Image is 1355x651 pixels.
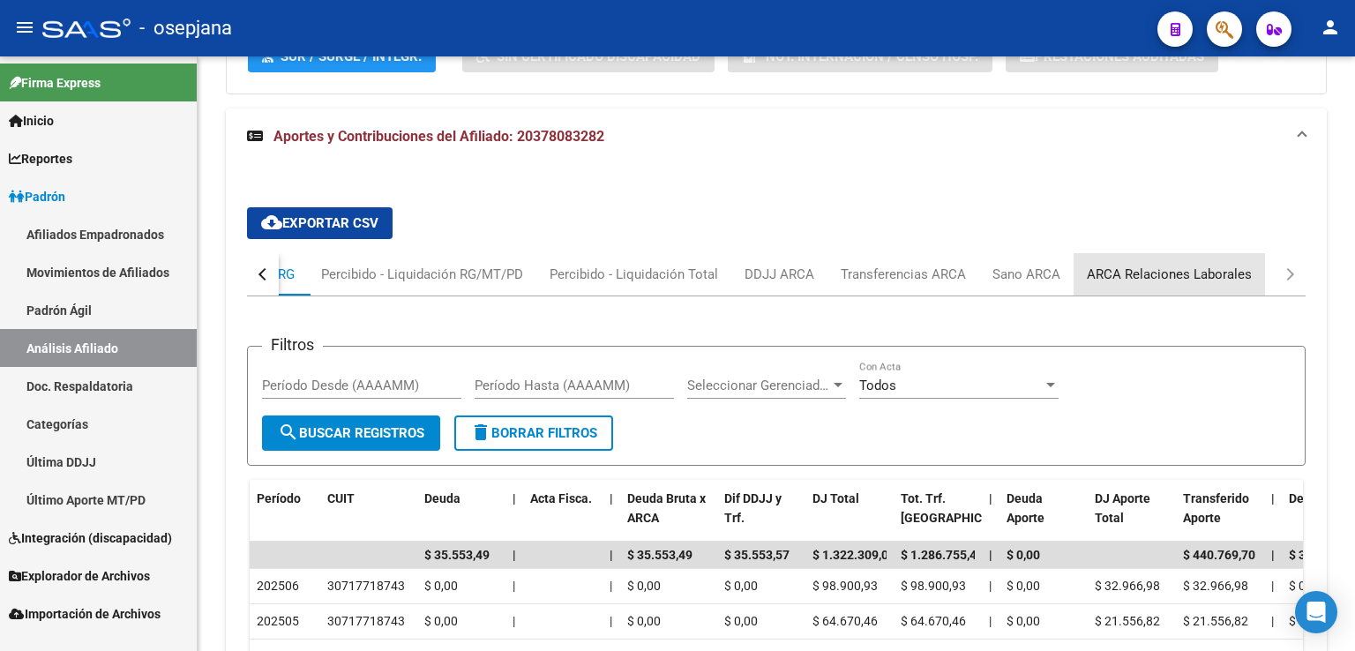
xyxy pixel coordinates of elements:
datatable-header-cell: Deuda Bruta x ARCA [620,480,717,557]
span: | [610,548,613,562]
span: DJ Total [812,491,859,505]
span: | [1271,548,1275,562]
span: $ 0,00 [724,614,758,628]
span: $ 0,00 [1007,614,1040,628]
span: Deuda Aporte [1007,491,1044,526]
span: $ 0,00 [627,579,661,593]
div: Open Intercom Messenger [1295,591,1337,633]
span: $ 1.322.309,05 [812,548,895,562]
span: $ 64.670,46 [812,614,878,628]
datatable-header-cell: | [603,480,620,557]
span: $ 0,00 [424,614,458,628]
datatable-header-cell: Transferido Aporte [1176,480,1264,557]
span: | [1271,579,1274,593]
span: Inicio [9,111,54,131]
datatable-header-cell: DJ Aporte Total [1088,480,1176,557]
span: | [989,579,992,593]
span: Transferido Aporte [1183,491,1249,526]
span: $ 35.553,49 [424,548,490,562]
datatable-header-cell: | [1264,480,1282,557]
span: | [1271,491,1275,505]
span: CUIT [327,491,355,505]
span: | [610,491,613,505]
span: Padrón [9,187,65,206]
span: | [989,614,992,628]
span: $ 440.769,70 [1183,548,1255,562]
span: 202505 [257,614,299,628]
span: $ 0,00 [1007,579,1040,593]
span: $ 0,00 [1289,579,1322,593]
span: $ 0,00 [1007,548,1040,562]
span: | [1271,614,1274,628]
span: Dif DDJJ y Trf. [724,491,782,526]
div: 30717718743 [327,576,405,596]
span: $ 98.900,93 [901,579,966,593]
span: | [989,491,992,505]
div: DDJJ ARCA [745,265,814,284]
span: Deuda [424,491,460,505]
span: | [513,548,516,562]
mat-expansion-panel-header: Aportes y Contribuciones del Afiliado: 20378083282 [226,108,1327,165]
span: $ 32.966,98 [1183,579,1248,593]
button: Buscar Registros [262,415,440,451]
span: $ 32.966,98 [1095,579,1160,593]
datatable-header-cell: Tot. Trf. Bruto [894,480,982,557]
datatable-header-cell: Acta Fisca. [523,480,603,557]
datatable-header-cell: CUIT [320,480,417,557]
datatable-header-cell: | [505,480,523,557]
span: Explorador de Archivos [9,566,150,586]
button: Exportar CSV [247,207,393,239]
span: $ 64.670,46 [901,614,966,628]
span: $ 0,00 [627,614,661,628]
span: Tot. Trf. [GEOGRAPHIC_DATA] [901,491,1021,526]
mat-icon: delete [470,422,491,443]
datatable-header-cell: Dif DDJJ y Trf. [717,480,805,557]
span: Firma Express [9,73,101,93]
span: Reportes [9,149,72,168]
span: $ 35.553,57 [724,548,790,562]
datatable-header-cell: | [982,480,999,557]
mat-icon: person [1320,17,1341,38]
mat-icon: menu [14,17,35,38]
div: 30717718743 [327,611,405,632]
span: $ 0,00 [724,579,758,593]
span: Todos [859,378,896,393]
mat-icon: search [278,422,299,443]
div: ARCA Relaciones Laborales [1087,265,1252,284]
span: Importación de Archivos [9,604,161,624]
div: Percibido - Liquidación Total [550,265,718,284]
span: Período [257,491,301,505]
span: Borrar Filtros [470,425,597,441]
span: - osepjana [139,9,232,48]
span: Integración (discapacidad) [9,528,172,548]
mat-icon: cloud_download [261,212,282,233]
span: | [610,614,612,628]
div: Transferencias ARCA [841,265,966,284]
span: $ 21.556,82 [1183,614,1248,628]
span: Deuda Bruta x ARCA [627,491,706,526]
span: Seleccionar Gerenciador [687,378,830,393]
span: DJ Aporte Total [1095,491,1150,526]
span: Buscar Registros [278,425,424,441]
span: $ 0,00 [424,579,458,593]
span: | [989,548,992,562]
datatable-header-cell: DJ Total [805,480,894,557]
datatable-header-cell: Deuda [417,480,505,557]
datatable-header-cell: Período [250,480,320,557]
span: Exportar CSV [261,215,378,231]
button: Borrar Filtros [454,415,613,451]
span: $ 21.556,82 [1095,614,1160,628]
span: $ 35.553,49 [627,548,692,562]
div: Sano ARCA [992,265,1060,284]
span: | [513,579,515,593]
span: | [513,614,515,628]
datatable-header-cell: Deuda Aporte [999,480,1088,557]
span: Aportes y Contribuciones del Afiliado: 20378083282 [273,128,604,145]
span: $ 98.900,93 [812,579,878,593]
div: Percibido - Liquidación RG/MT/PD [321,265,523,284]
span: 202506 [257,579,299,593]
span: $ 35.553,48 [1289,548,1354,562]
span: Acta Fisca. [530,491,592,505]
span: $ 1.286.755,48 [901,548,984,562]
span: $ 0,00 [1289,614,1322,628]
